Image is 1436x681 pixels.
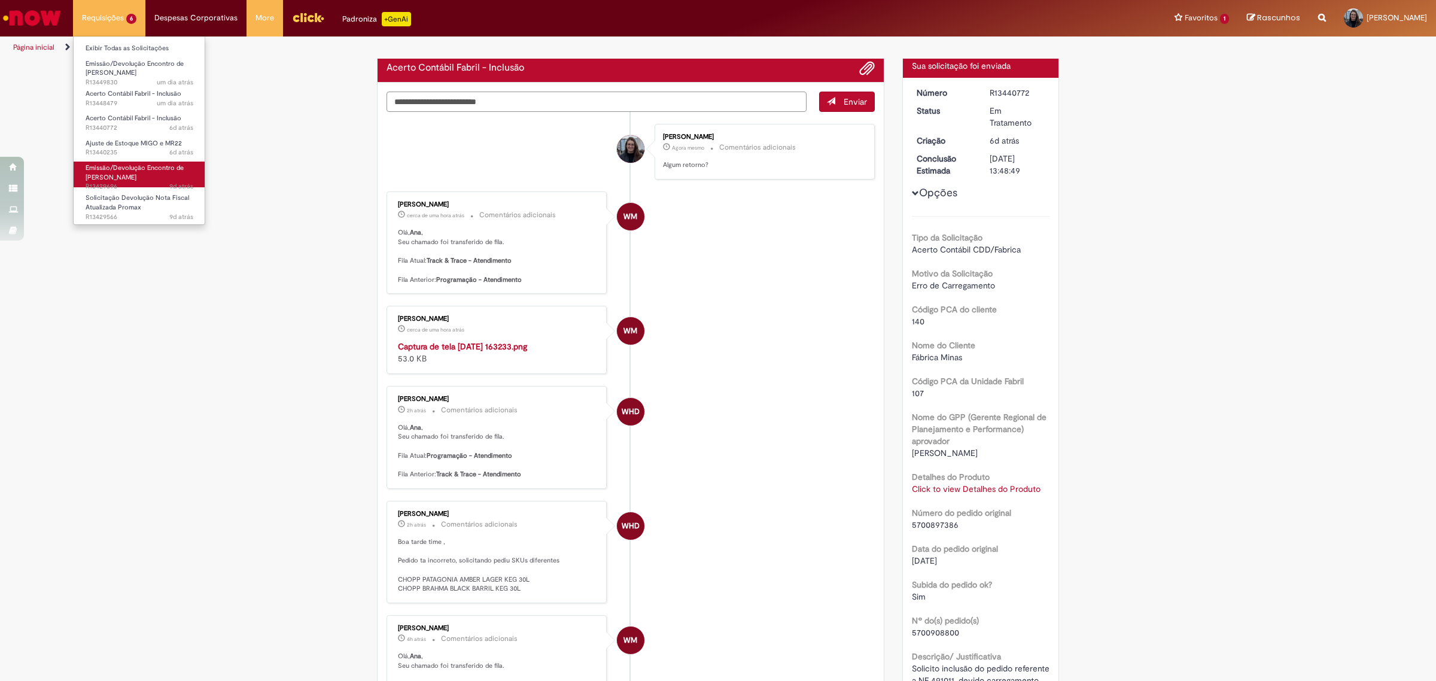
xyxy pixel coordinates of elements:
div: [PERSON_NAME] [398,201,597,208]
span: 9d atrás [169,212,193,221]
div: Wendel Mantovani [617,317,644,345]
a: Aberto R13440772 : Acerto Contábil Fabril - Inclusão [74,112,205,134]
span: um dia atrás [157,99,193,108]
div: Padroniza [342,12,411,26]
span: Acerto Contábil CDD/Fabrica [912,244,1021,255]
small: Comentários adicionais [441,519,518,530]
p: +GenAi [382,12,411,26]
div: Weslley Henrique Dutra [617,398,644,425]
time: 22/08/2025 16:20:49 [990,135,1019,146]
span: [PERSON_NAME] [1367,13,1427,23]
dt: Criação [908,135,981,147]
ul: Requisições [73,36,205,225]
time: 27/08/2025 16:33:20 [407,212,464,219]
b: Programação - Atendimento [427,451,512,460]
b: Track & Trace - Atendimento [436,470,521,479]
span: WM [623,626,637,655]
a: Aberto R13448479 : Acerto Contábil Fabril - Inclusão [74,87,205,110]
div: Weslley Henrique Dutra [617,512,644,540]
small: Comentários adicionais [479,210,556,220]
span: More [255,12,274,24]
b: Nome do GPP (Gerente Regional de Planejamento e Performance) aprovador [912,412,1046,446]
div: [PERSON_NAME] [398,396,597,403]
span: Emissão/Devolução Encontro de [PERSON_NAME] [86,59,184,78]
div: [PERSON_NAME] [398,625,597,632]
dt: Status [908,105,981,117]
img: ServiceNow [1,6,63,30]
a: Rascunhos [1247,13,1300,24]
p: Boa tarde time , Pedido ta incorreto, solicitando pediu SKUs diferentes CHOPP PATAGONIA AMBER LAG... [398,537,597,594]
b: Track & Trace - Atendimento [427,256,512,265]
time: 22/08/2025 16:20:53 [169,123,193,132]
time: 26/08/2025 17:06:59 [157,78,193,87]
span: Acerto Contábil Fabril - Inclusão [86,89,181,98]
a: Aberto R13429696 : Emissão/Devolução Encontro de Contas Fornecedor [74,162,205,187]
a: Aberto R13449830 : Emissão/Devolução Encontro de Contas Fornecedor [74,57,205,83]
p: Olá, , Seu chamado foi transferido de fila. Fila Atual: Fila Anterior: [398,228,597,284]
span: Ajuste de Estoque MIGO e MR22 [86,139,182,148]
span: 6d atrás [169,123,193,132]
span: Rascunhos [1257,12,1300,23]
span: R13448479 [86,99,193,108]
time: 19/08/2025 16:14:21 [169,212,193,221]
h2: Acerto Contábil Fabril - Inclusão Histórico de tíquete [387,63,524,74]
ul: Trilhas de página [9,37,948,59]
span: 6d atrás [169,148,193,157]
div: [DATE] 13:48:49 [990,153,1045,177]
span: 5700897386 [912,519,959,530]
div: 22/08/2025 16:20:49 [990,135,1045,147]
span: 2h atrás [407,407,426,414]
time: 27/08/2025 16:33:11 [407,326,464,333]
span: 2h atrás [407,521,426,528]
a: Exibir Todas as Solicitações [74,42,205,55]
span: Fábrica Minas [912,352,962,363]
textarea: Digite sua mensagem aqui... [387,92,807,113]
b: Detalhes do Produto [912,472,990,482]
div: Em Tratamento [990,105,1045,129]
span: Favoritos [1185,12,1218,24]
div: R13440772 [990,87,1045,99]
strong: Captura de tela [DATE] 163233.png [398,341,527,352]
a: Aberto R13440235 : Ajuste de Estoque MIGO e MR22 [74,137,205,159]
div: Wendel Mantovani [617,627,644,654]
time: 22/08/2025 14:45:42 [169,148,193,157]
b: Descrição/ Justificativa [912,651,1001,662]
b: Código PCA do cliente [912,304,997,315]
span: cerca de uma hora atrás [407,326,464,333]
span: Erro de Carregamento [912,280,995,291]
b: Motivo da Solicitação [912,268,993,279]
small: Comentários adicionais [719,142,796,153]
span: Sua solicitação foi enviada [912,60,1011,71]
span: um dia atrás [157,78,193,87]
span: Agora mesmo [672,144,704,151]
a: Aberto R13429566 : Solicitação Devolução Nota Fiscal Atualizada Promax [74,191,205,217]
b: Nome do Cliente [912,340,975,351]
span: Despesas Corporativas [154,12,238,24]
a: Página inicial [13,42,54,52]
time: 26/08/2025 13:58:43 [157,99,193,108]
span: 6 [126,14,136,24]
time: 27/08/2025 15:40:59 [407,521,426,528]
span: WM [623,202,637,231]
span: [PERSON_NAME] [912,448,978,458]
span: WM [623,317,637,345]
span: R13440772 [86,123,193,133]
b: Ana [410,423,421,432]
p: Algum retorno? [663,160,862,170]
p: Olá, , Seu chamado foi transferido de fila. Fila Atual: Fila Anterior: [398,423,597,479]
span: [DATE] [912,555,937,566]
time: 19/08/2025 16:34:43 [169,182,193,191]
b: Data do pedido original [912,543,998,554]
b: Tipo da Solicitação [912,232,982,243]
div: [PERSON_NAME] [398,315,597,323]
span: 4h atrás [407,636,426,643]
button: Enviar [819,92,875,112]
span: WHD [622,512,640,540]
small: Comentários adicionais [441,405,518,415]
div: 53.0 KB [398,340,597,364]
div: Ana Luisa Nogueira Duarte [617,135,644,163]
span: Solicitação Devolução Nota Fiscal Atualizada Promax [86,193,189,212]
span: Requisições [82,12,124,24]
span: cerca de uma hora atrás [407,212,464,219]
button: Adicionar anexos [859,60,875,76]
